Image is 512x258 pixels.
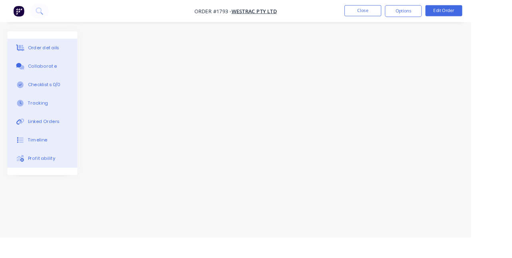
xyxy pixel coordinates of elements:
div: Order details [30,48,64,56]
button: Profitability [8,162,84,182]
button: Edit Order [462,6,502,18]
button: Checklists 0/0 [8,82,84,102]
div: Linked Orders [30,129,65,136]
button: Options [418,6,458,18]
button: Timeline [8,142,84,162]
div: Checklists 0/0 [30,89,66,96]
button: Close [374,6,414,18]
div: Tracking [30,109,52,116]
a: WesTrac Pty Ltd [252,8,301,16]
div: Profitability [30,169,60,176]
div: Timeline [30,149,52,156]
div: Collaborate [30,69,62,76]
button: Collaborate [8,62,84,82]
span: Order #1793 - [211,8,252,16]
button: Linked Orders [8,122,84,142]
button: Order details [8,42,84,62]
img: Factory [14,6,26,18]
button: Tracking [8,102,84,122]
